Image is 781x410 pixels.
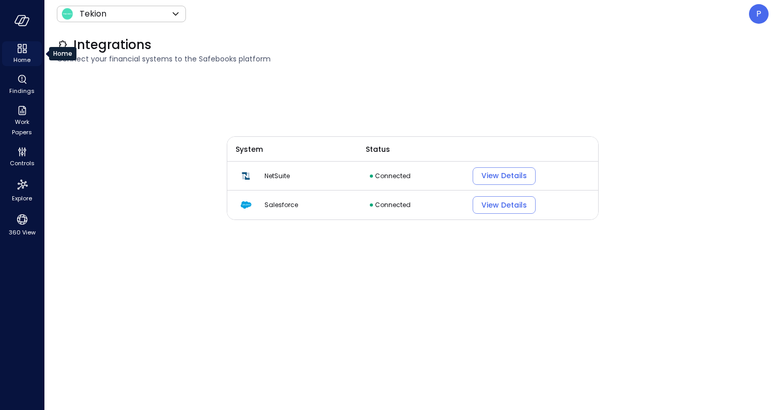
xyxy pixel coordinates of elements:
[73,37,151,53] span: Integrations
[80,8,106,20] p: Tekion
[12,193,32,203] span: Explore
[2,41,42,66] div: Home
[473,196,536,214] button: View Details
[481,169,527,182] div: View Details
[9,86,35,96] span: Findings
[2,176,42,204] div: Explore
[49,47,76,60] div: Home
[366,144,390,155] span: Status
[2,145,42,169] div: Controls
[13,55,30,65] span: Home
[375,171,411,181] p: Last synced: September 16, 2025
[236,144,263,155] span: System
[481,199,527,212] div: View Details
[9,227,36,238] span: 360 View
[240,170,252,182] img: netsuite
[61,8,73,20] img: Icon
[2,103,42,138] div: Work Papers
[473,167,536,185] button: View Details
[240,199,252,211] img: salesforce
[756,8,761,20] p: P
[375,200,411,210] p: Last synced: September 16, 2025
[264,171,290,181] span: NetSuite
[264,200,298,210] span: Salesforce
[749,4,769,24] div: Ponnapatia
[2,211,42,239] div: 360 View
[57,53,769,65] span: Connect your financial systems to the Safebooks platform
[6,117,38,137] span: Work Papers
[2,72,42,97] div: Findings
[10,158,35,168] span: Controls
